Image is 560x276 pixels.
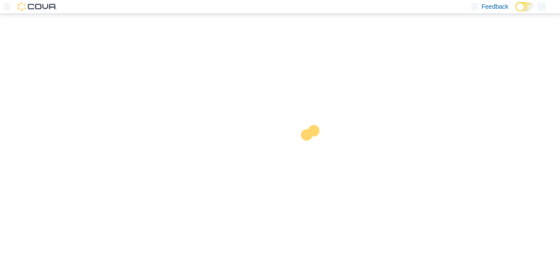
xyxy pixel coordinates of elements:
input: Dark Mode [515,2,534,11]
img: cova-loader [280,119,346,184]
img: Cova [17,2,57,11]
span: Feedback [482,2,508,11]
span: Dark Mode [515,11,516,12]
